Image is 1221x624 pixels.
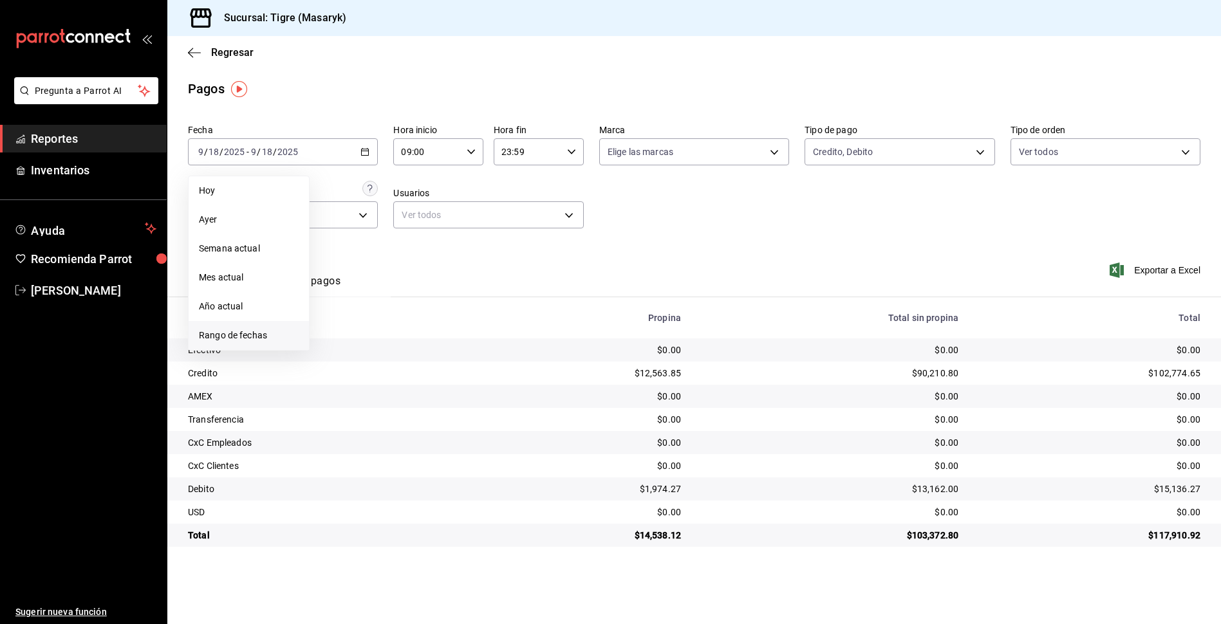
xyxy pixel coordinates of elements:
button: Pregunta a Parrot AI [14,77,158,104]
div: $0.00 [979,390,1200,403]
span: Ayer [199,213,299,226]
span: Ver todos [1019,145,1058,158]
div: $0.00 [979,344,1200,356]
div: $0.00 [979,413,1200,426]
span: Credito, Debito [813,145,873,158]
span: Semana actual [199,242,299,255]
span: Inventarios [31,161,156,179]
div: $15,136.27 [979,482,1200,495]
span: Elige las marcas [608,145,673,158]
div: $0.00 [979,506,1200,518]
div: $0.00 [702,436,958,449]
span: / [204,147,208,157]
input: -- [208,147,219,157]
input: ---- [277,147,299,157]
div: Total [979,313,1200,323]
div: $0.00 [702,459,958,472]
input: ---- [223,147,245,157]
div: CxC Clientes [188,459,476,472]
div: Transferencia [188,413,476,426]
div: $13,162.00 [702,482,958,495]
button: Exportar a Excel [1112,262,1200,278]
div: $0.00 [497,413,681,426]
div: $14,538.12 [497,529,681,542]
span: [PERSON_NAME] [31,282,156,299]
div: USD [188,506,476,518]
label: Hora inicio [393,125,483,134]
div: $103,372.80 [702,529,958,542]
span: Rango de fechas [199,329,299,342]
span: Recomienda Parrot [31,250,156,268]
div: $1,974.27 [497,482,681,495]
span: Hoy [199,184,299,197]
label: Fecha [188,125,378,134]
label: Marca [599,125,789,134]
div: Tipo de pago [188,313,476,323]
span: / [273,147,277,157]
div: $0.00 [702,506,958,518]
h3: Sucursal: Tigre (Masaryk) [214,10,346,26]
div: $102,774.65 [979,367,1200,380]
label: Tipo de pago [805,125,994,134]
div: $0.00 [497,459,681,472]
div: Propina [497,313,681,323]
span: Reportes [31,130,156,147]
div: $0.00 [702,413,958,426]
span: - [247,147,249,157]
label: Hora fin [494,125,584,134]
div: CxC Empleados [188,436,476,449]
div: AMEX [188,390,476,403]
span: / [257,147,261,157]
button: Regresar [188,46,254,59]
div: Total [188,529,476,542]
div: $0.00 [497,390,681,403]
button: Ver pagos [292,275,340,297]
div: $0.00 [702,344,958,356]
span: Regresar [211,46,254,59]
span: Pregunta a Parrot AI [35,84,138,98]
span: Año actual [199,300,299,313]
div: $0.00 [979,436,1200,449]
button: open_drawer_menu [142,33,152,44]
input: -- [250,147,257,157]
span: Mes actual [199,271,299,284]
div: $90,210.80 [702,367,958,380]
div: Ver todos [393,201,583,228]
label: Usuarios [393,188,583,197]
div: Debito [188,482,476,495]
div: $0.00 [497,344,681,356]
input: -- [261,147,273,157]
div: $12,563.85 [497,367,681,380]
span: Sugerir nueva función [15,605,156,619]
div: $117,910.92 [979,529,1200,542]
div: $0.00 [497,436,681,449]
span: Ayuda [31,221,140,236]
label: Tipo de orden [1011,125,1200,134]
div: $0.00 [702,390,958,403]
div: Total sin propina [702,313,958,323]
div: Efectivo [188,344,476,356]
div: $0.00 [497,506,681,518]
div: Credito [188,367,476,380]
div: $0.00 [979,459,1200,472]
div: Pagos [188,79,225,98]
input: -- [198,147,204,157]
span: / [219,147,223,157]
a: Pregunta a Parrot AI [9,93,158,107]
img: Tooltip marker [231,81,247,97]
